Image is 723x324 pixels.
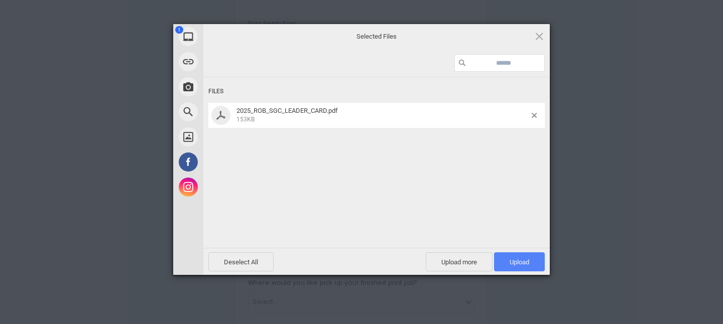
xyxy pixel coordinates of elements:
[173,149,294,175] div: Facebook
[510,258,529,266] span: Upload
[494,252,545,271] span: Upload
[173,124,294,149] div: Unsplash
[236,116,255,123] span: 153KB
[534,31,545,42] span: Click here or hit ESC to close picker
[173,74,294,99] div: Take Photo
[173,99,294,124] div: Web Search
[426,252,493,271] span: Upload more
[173,49,294,74] div: Link (URL)
[208,82,545,101] div: Files
[173,175,294,200] div: Instagram
[236,107,338,114] span: 2025_ROB_SGC_LEADER_CARD.pdf
[208,252,274,271] span: Deselect All
[276,32,477,41] span: Selected Files
[173,24,294,49] div: My Device
[175,26,183,34] span: 1
[233,107,532,123] span: 2025_ROB_SGC_LEADER_CARD.pdf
